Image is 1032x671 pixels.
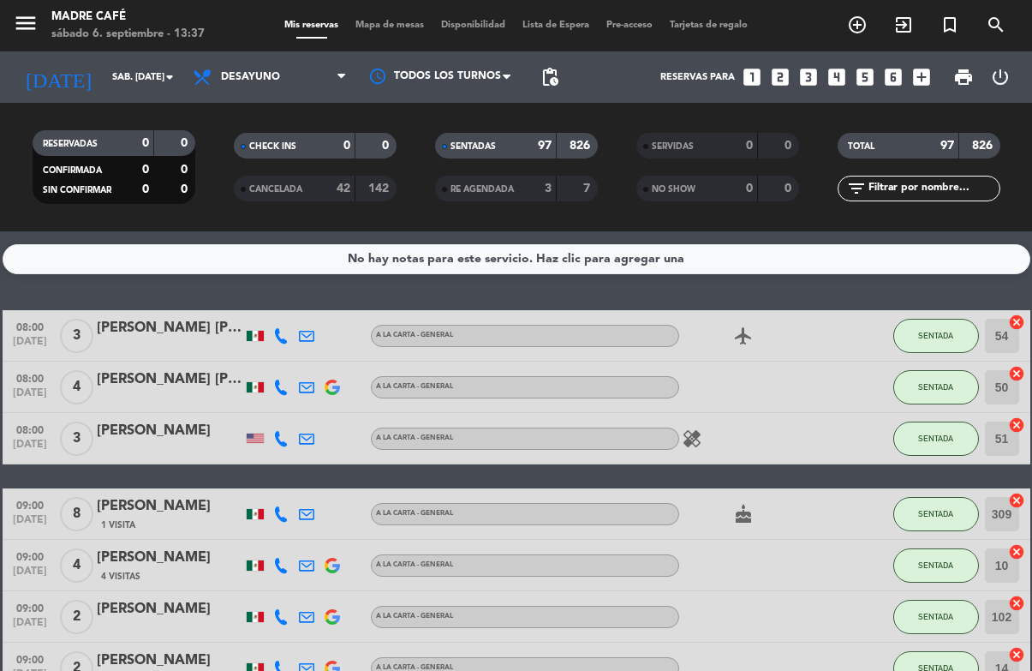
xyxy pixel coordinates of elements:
span: Desayuno [221,71,280,83]
i: healing [682,428,702,449]
span: Lista de Espera [514,21,598,30]
i: cancel [1008,543,1025,560]
i: looks_5 [854,66,876,88]
i: menu [13,10,39,36]
span: SENTADA [918,560,953,570]
div: [PERSON_NAME] [97,495,242,518]
span: 09:00 [9,649,51,668]
strong: 7 [583,183,594,195]
span: [DATE] [9,387,51,407]
strong: 142 [368,183,392,195]
i: search [986,15,1006,35]
strong: 0 [784,183,795,195]
span: 2 [60,600,93,634]
span: A LA CARTA - GENERAL [376,332,453,338]
strong: 0 [382,140,392,152]
span: CONFIRMADA [43,166,102,175]
span: Mapa de mesas [347,21,432,30]
i: add_circle_outline [847,15,868,35]
span: A LA CARTA - GENERAL [376,510,453,517]
span: A LA CARTA - GENERAL [376,383,453,390]
span: 08:00 [9,419,51,439]
span: Disponibilidad [432,21,514,30]
span: 3 [60,319,93,353]
span: 1 Visita [101,518,135,532]
span: 4 Visitas [101,570,140,584]
div: sábado 6. septiembre - 13:37 [51,26,205,43]
span: A LA CARTA - GENERAL [376,664,453,671]
span: SENTADA [918,382,953,392]
span: RESERVAR MESA [834,10,880,39]
strong: 826 [972,140,996,152]
i: turned_in_not [940,15,960,35]
strong: 0 [142,137,149,149]
button: menu [13,10,39,42]
span: SENTADA [918,331,953,340]
strong: 0 [343,140,350,152]
div: LOG OUT [982,51,1019,103]
strong: 0 [746,183,753,195]
strong: 0 [181,164,191,176]
i: looks_two [769,66,791,88]
button: SENTADA [893,548,979,583]
i: looks_one [741,66,763,88]
span: 8 [60,497,93,531]
div: [PERSON_NAME] [97,547,242,569]
div: No hay notas para este servicio. Haz clic para agregar una [348,249,684,269]
span: [DATE] [9,566,51,585]
strong: 3 [545,183,552,195]
i: filter_list [846,178,867,199]
span: [DATE] [9,439,51,458]
span: print [953,67,974,87]
i: looks_3 [797,66,820,88]
span: CANCELADA [249,185,302,194]
i: [DATE] [13,58,104,96]
span: CHECK INS [249,142,296,151]
i: cancel [1008,314,1025,331]
span: SENTADA [918,612,953,621]
i: looks_4 [826,66,848,88]
span: Reservas para [660,72,735,83]
span: [DATE] [9,514,51,534]
span: 08:00 [9,316,51,336]
i: cancel [1008,492,1025,509]
span: SENTADA [918,509,953,518]
i: cancel [1008,646,1025,663]
span: RESERVADAS [43,140,98,148]
span: SENTADA [918,434,953,443]
i: airplanemode_active [733,326,754,346]
span: A LA CARTA - GENERAL [376,434,453,441]
span: Reserva especial [927,10,973,39]
strong: 826 [570,140,594,152]
div: [PERSON_NAME] [PERSON_NAME] [97,368,242,391]
strong: 0 [784,140,795,152]
span: Pre-acceso [598,21,661,30]
button: SENTADA [893,422,979,456]
input: Filtrar por nombre... [867,179,999,198]
span: A LA CARTA - GENERAL [376,613,453,620]
span: 09:00 [9,546,51,566]
span: 08:00 [9,368,51,387]
i: cake [733,504,754,524]
strong: 97 [940,140,954,152]
span: SERVIDAS [652,142,694,151]
span: Tarjetas de regalo [661,21,756,30]
strong: 0 [181,137,191,149]
span: NO SHOW [652,185,695,194]
span: SENTADAS [450,142,496,151]
i: power_settings_new [990,67,1011,87]
span: Mis reservas [276,21,347,30]
img: google-logo.png [325,558,340,573]
button: SENTADA [893,600,979,634]
i: looks_6 [882,66,904,88]
div: [PERSON_NAME] [PERSON_NAME] [97,317,242,339]
strong: 0 [142,164,149,176]
i: exit_to_app [893,15,914,35]
i: cancel [1008,416,1025,434]
span: RE AGENDADA [450,185,514,194]
strong: 0 [181,183,191,195]
strong: 0 [142,183,149,195]
i: arrow_drop_down [159,67,180,87]
span: 09:00 [9,494,51,514]
button: SENTADA [893,497,979,531]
